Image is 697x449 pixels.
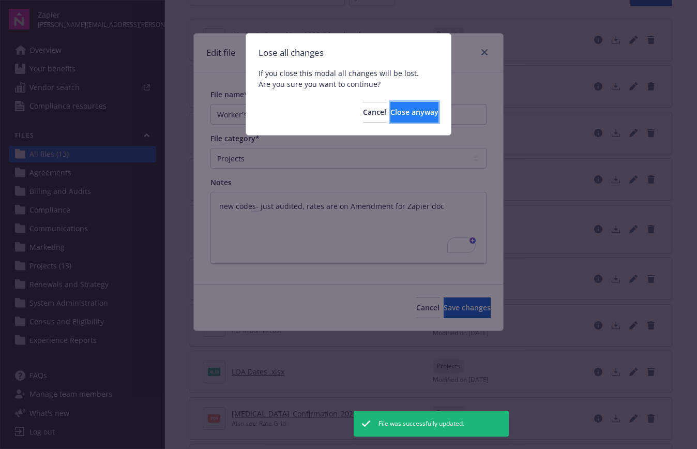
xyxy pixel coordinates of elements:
[363,102,386,123] button: Cancel
[259,68,438,79] span: If you close this modal all changes will be lost.
[378,419,464,428] span: File was successfully updated.
[259,46,438,59] span: Lose all changes
[390,102,438,123] button: Close anyway
[259,79,438,89] span: Are you sure you want to continue?
[390,107,438,117] span: Close anyway
[363,107,386,117] span: Cancel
